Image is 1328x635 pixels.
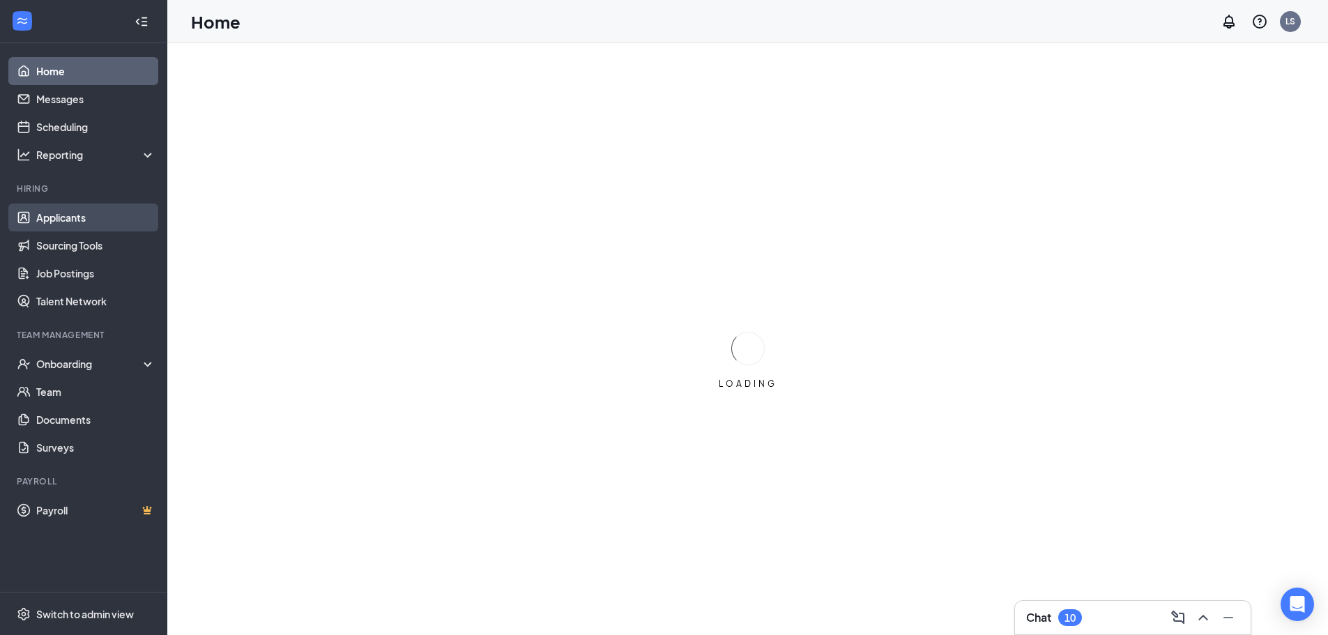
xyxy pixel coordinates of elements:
[1192,606,1214,629] button: ChevronUp
[17,357,31,371] svg: UserCheck
[36,259,155,287] a: Job Postings
[36,607,134,621] div: Switch to admin view
[36,287,155,315] a: Talent Network
[36,148,156,162] div: Reporting
[36,378,155,406] a: Team
[36,85,155,113] a: Messages
[1217,606,1239,629] button: Minimize
[17,475,153,487] div: Payroll
[1281,588,1314,621] div: Open Intercom Messenger
[1195,609,1212,626] svg: ChevronUp
[36,406,155,434] a: Documents
[1170,609,1186,626] svg: ComposeMessage
[135,15,148,29] svg: Collapse
[1167,606,1189,629] button: ComposeMessage
[17,183,153,194] div: Hiring
[713,378,783,390] div: LOADING
[36,496,155,524] a: PayrollCrown
[1251,13,1268,30] svg: QuestionInfo
[1221,13,1237,30] svg: Notifications
[1220,609,1237,626] svg: Minimize
[1026,610,1051,625] h3: Chat
[36,204,155,231] a: Applicants
[15,14,29,28] svg: WorkstreamLogo
[17,607,31,621] svg: Settings
[36,231,155,259] a: Sourcing Tools
[1285,15,1295,27] div: LS
[36,357,144,371] div: Onboarding
[36,113,155,141] a: Scheduling
[36,57,155,85] a: Home
[1064,612,1076,624] div: 10
[36,434,155,461] a: Surveys
[17,148,31,162] svg: Analysis
[17,329,153,341] div: Team Management
[191,10,241,33] h1: Home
